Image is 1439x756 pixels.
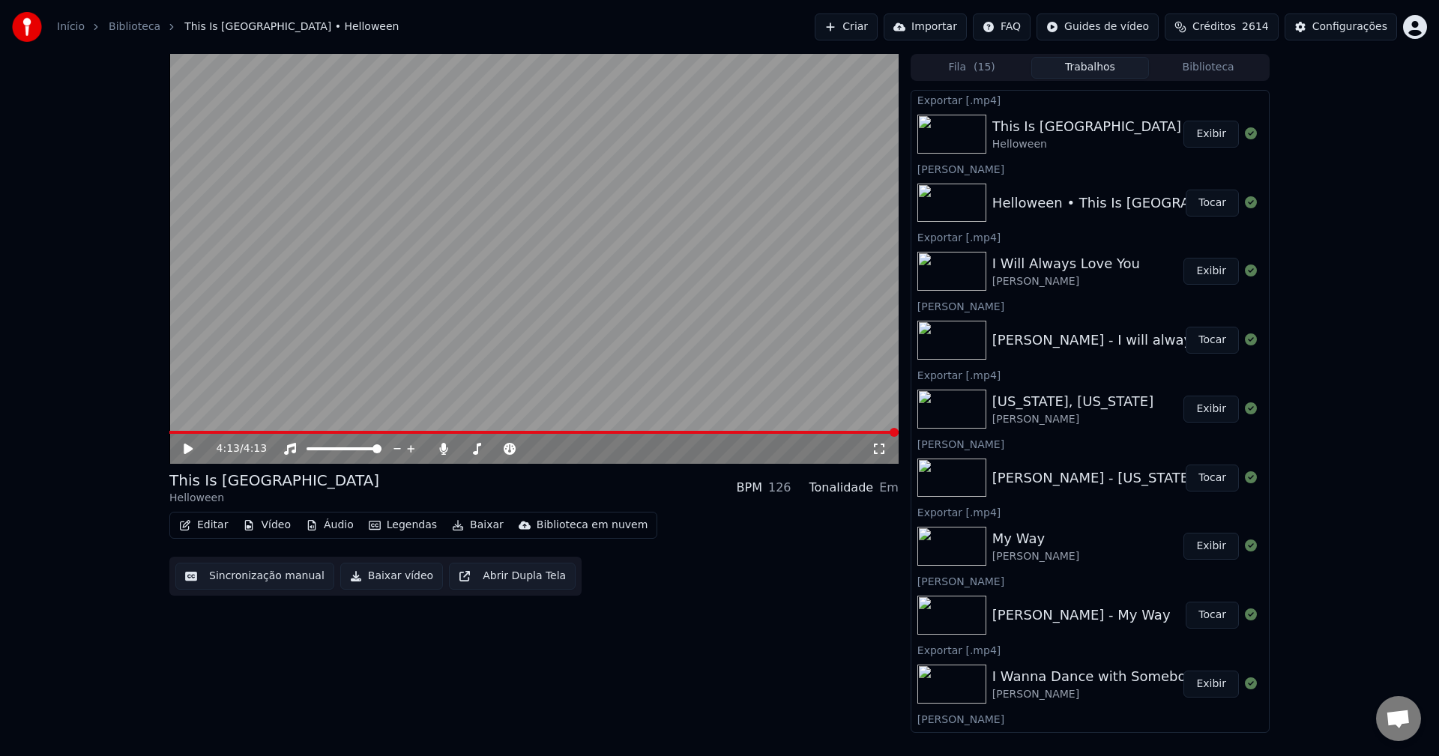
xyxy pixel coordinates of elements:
[244,441,267,456] span: 4:13
[1186,190,1239,217] button: Tocar
[1186,327,1239,354] button: Tocar
[992,391,1153,412] div: [US_STATE], [US_STATE]
[1376,696,1421,741] a: Bate-papo aberto
[217,441,240,456] span: 4:13
[1285,13,1397,40] button: Configurações
[992,468,1279,489] div: [PERSON_NAME] - [US_STATE], [US_STATE]
[1312,19,1387,34] div: Configurações
[300,515,360,536] button: Áudio
[169,470,379,491] div: This Is [GEOGRAPHIC_DATA]
[1183,533,1239,560] button: Exibir
[992,330,1261,351] div: [PERSON_NAME] - I will always love you
[57,19,85,34] a: Início
[992,666,1315,687] div: I Wanna Dance with Somebody (Who Loves Me)
[911,160,1269,178] div: [PERSON_NAME]
[57,19,399,34] nav: breadcrumb
[1192,19,1236,34] span: Créditos
[1183,258,1239,285] button: Exibir
[992,687,1315,702] div: [PERSON_NAME]
[1183,396,1239,423] button: Exibir
[1165,13,1279,40] button: Créditos2614
[913,57,1031,79] button: Fila
[992,549,1079,564] div: [PERSON_NAME]
[809,479,874,497] div: Tonalidade
[911,228,1269,246] div: Exportar [.mp4]
[911,503,1269,521] div: Exportar [.mp4]
[173,515,234,536] button: Editar
[537,518,648,533] div: Biblioteca em nuvem
[1186,465,1239,492] button: Tocar
[992,412,1153,427] div: [PERSON_NAME]
[973,13,1031,40] button: FAQ
[911,435,1269,453] div: [PERSON_NAME]
[992,116,1181,137] div: This Is [GEOGRAPHIC_DATA]
[1186,602,1239,629] button: Tocar
[340,563,443,590] button: Baixar vídeo
[992,193,1268,214] div: Helloween • This Is [GEOGRAPHIC_DATA]
[184,19,399,34] span: This Is [GEOGRAPHIC_DATA] • Helloween
[768,479,791,497] div: 126
[815,13,878,40] button: Criar
[992,137,1181,152] div: Helloween
[974,60,995,75] span: ( 15 )
[175,563,334,590] button: Sincronização manual
[109,19,160,34] a: Biblioteca
[911,297,1269,315] div: [PERSON_NAME]
[217,441,253,456] div: /
[1183,671,1239,698] button: Exibir
[446,515,510,536] button: Baixar
[237,515,297,536] button: Vídeo
[363,515,443,536] button: Legendas
[1242,19,1269,34] span: 2614
[1183,121,1239,148] button: Exibir
[992,274,1140,289] div: [PERSON_NAME]
[992,528,1079,549] div: My Way
[1037,13,1159,40] button: Guides de vídeo
[911,710,1269,728] div: [PERSON_NAME]
[911,641,1269,659] div: Exportar [.mp4]
[911,572,1269,590] div: [PERSON_NAME]
[879,479,899,497] div: Em
[449,563,576,590] button: Abrir Dupla Tela
[12,12,42,42] img: youka
[169,491,379,506] div: Helloween
[911,91,1269,109] div: Exportar [.mp4]
[911,366,1269,384] div: Exportar [.mp4]
[884,13,967,40] button: Importar
[992,253,1140,274] div: I Will Always Love You
[737,479,762,497] div: BPM
[1031,57,1150,79] button: Trabalhos
[1149,57,1267,79] button: Biblioteca
[992,605,1171,626] div: [PERSON_NAME] - My Way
